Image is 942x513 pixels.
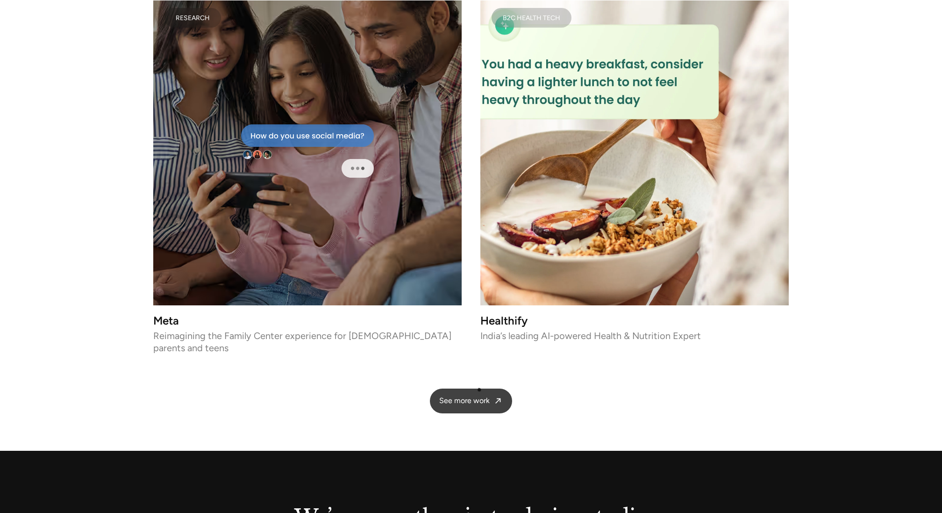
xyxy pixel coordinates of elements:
p: Reimagining the Family Center experience for [DEMOGRAPHIC_DATA] parents and teens [153,332,462,351]
p: India’s leading AI-powered Health & Nutrition Expert [480,332,789,339]
a: See more work [430,389,512,413]
h3: Meta [153,317,462,325]
div: Research [176,15,210,20]
span: See more work [439,396,490,406]
h3: Healthify [480,317,789,325]
div: B2C Health Tech [503,15,560,20]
